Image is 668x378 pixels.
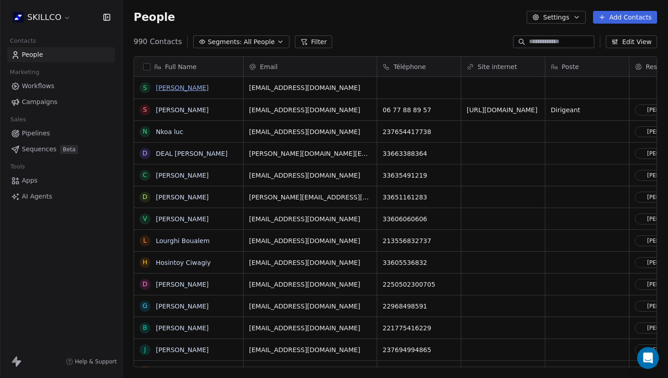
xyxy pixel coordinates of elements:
div: D [143,279,148,289]
span: [EMAIL_ADDRESS][DOMAIN_NAME] [249,258,371,267]
a: [PERSON_NAME] [156,281,209,288]
span: [EMAIL_ADDRESS][DOMAIN_NAME] [249,345,371,354]
a: Apps [7,173,115,188]
span: Marketing [6,65,43,79]
span: Site internet [478,62,517,71]
span: [EMAIL_ADDRESS][DOMAIN_NAME] [249,127,371,136]
div: V [143,214,147,224]
div: J [144,345,146,354]
a: [PERSON_NAME] [156,172,209,179]
span: [PERSON_NAME][DOMAIN_NAME][EMAIL_ADDRESS][DOMAIN_NAME] [249,149,371,158]
span: 33605536832 [383,258,455,267]
div: S [143,105,147,114]
div: B [143,367,147,376]
a: [PERSON_NAME] [156,324,209,332]
button: Add Contacts [593,11,657,24]
span: Email [260,62,278,71]
span: SKILLCO [27,11,61,23]
button: Edit View [606,35,657,48]
a: [PERSON_NAME] [156,106,209,114]
a: Nkoa luc [156,128,183,135]
span: Full Name [165,62,197,71]
button: Settings [527,11,585,24]
a: [URL][DOMAIN_NAME] [467,106,538,114]
div: B [143,323,147,333]
div: L [143,236,147,245]
span: Contacts [6,34,40,48]
span: [EMAIL_ADDRESS][DOMAIN_NAME] [249,171,371,180]
a: [PERSON_NAME] [156,215,209,223]
span: Dirigeant [551,105,623,114]
span: 33663388364 [383,149,455,158]
a: Campaigns [7,94,115,109]
span: Segments: [208,37,242,47]
a: AI Agents [7,189,115,204]
a: SequencesBeta [7,142,115,157]
a: [PERSON_NAME] [156,194,209,201]
span: Sales [6,113,30,126]
a: [PERSON_NAME] [156,346,209,353]
div: D [143,149,148,158]
div: Open Intercom Messenger [637,347,659,369]
span: Campaigns [22,97,57,107]
span: 990 Contacts [134,36,182,47]
span: Beta [60,145,78,154]
a: People [7,47,115,62]
span: Téléphone [394,62,426,71]
span: Formateur professionnel [551,367,623,376]
div: Email [244,57,377,76]
span: All People [244,37,274,47]
div: Poste [545,57,629,76]
span: 33651161283 [383,193,455,202]
span: 2250502300705 [383,280,455,289]
a: [PERSON_NAME] [156,303,209,310]
span: 213556832737 [383,236,455,245]
div: N [143,127,147,136]
span: AI Agents [22,192,52,201]
div: C [143,170,147,180]
a: [PERSON_NAME] [156,84,209,91]
span: 237694994865 [383,345,455,354]
span: 237654417738 [383,127,455,136]
div: Téléphone [377,57,461,76]
span: Help & Support [75,358,117,365]
span: Apps [22,176,38,185]
div: grid [134,77,244,368]
span: Pipelines [22,129,50,138]
div: H [143,258,148,267]
span: 0782176744 [383,367,455,376]
span: [EMAIL_ADDRESS][DOMAIN_NAME] [249,236,371,245]
div: S [143,83,147,93]
img: Skillco%20logo%20icon%20(2).png [13,12,24,23]
span: Workflows [22,81,55,91]
button: Filter [295,35,333,48]
a: DEAL [PERSON_NAME] [156,150,228,157]
a: Pipelines [7,126,115,141]
span: Tools [6,160,29,174]
div: D [143,192,148,202]
a: Workflows [7,79,115,94]
a: Help & Support [66,358,117,365]
span: [PERSON_NAME][EMAIL_ADDRESS][DOMAIN_NAME] [249,193,371,202]
span: 06 77 88 89 57 [383,105,455,114]
span: 33635491219 [383,171,455,180]
span: 22968498591 [383,302,455,311]
span: 221775416229 [383,323,455,333]
span: Poste [562,62,579,71]
button: SKILLCO [11,10,73,25]
span: [EMAIL_ADDRESS][DOMAIN_NAME] [249,323,371,333]
div: Full Name [134,57,243,76]
div: Site internet [461,57,545,76]
span: [EMAIL_ADDRESS][DOMAIN_NAME] [249,105,371,114]
span: [EMAIL_ADDRESS][DOMAIN_NAME] [249,302,371,311]
span: People [134,10,175,24]
span: [PERSON_NAME][EMAIL_ADDRESS][DOMAIN_NAME] [249,367,371,376]
span: Sequences [22,144,56,154]
span: 33606060606 [383,214,455,224]
a: Hosintoy Ciwagiy [156,259,211,266]
div: G [143,301,148,311]
span: [EMAIL_ADDRESS][DOMAIN_NAME] [249,280,371,289]
span: People [22,50,43,60]
span: [EMAIL_ADDRESS][DOMAIN_NAME] [249,214,371,224]
span: [EMAIL_ADDRESS][DOMAIN_NAME] [249,83,371,92]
